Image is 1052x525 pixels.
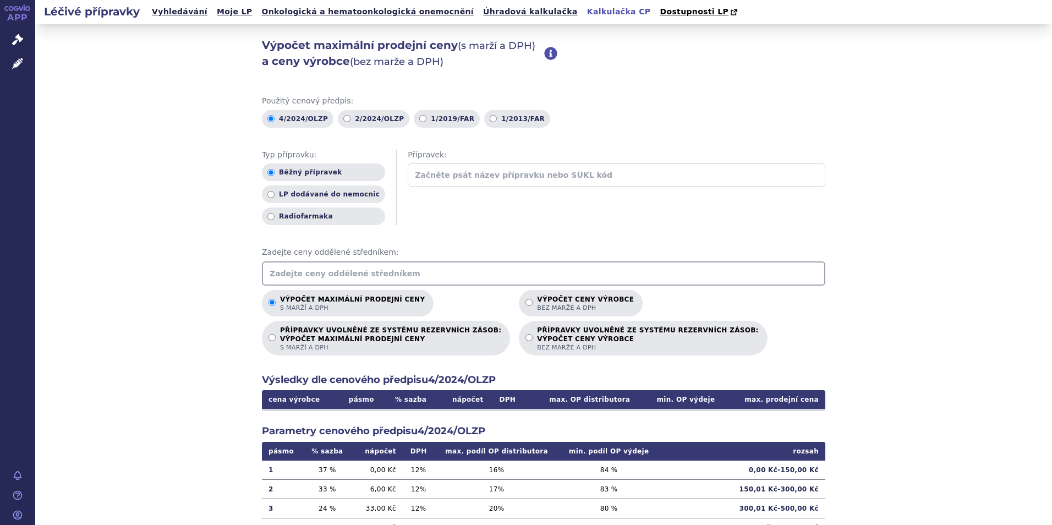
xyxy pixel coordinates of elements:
[262,207,385,225] label: Radiofarmaka
[262,461,303,480] td: 1
[403,442,435,461] th: DPH
[267,169,275,176] input: Běžný přípravek
[584,4,654,19] a: Kalkulačka CP
[659,442,825,461] th: rozsah
[490,115,497,122] input: 1/2013/FAR
[525,299,533,306] input: Výpočet ceny výrobcebez marže a DPH
[262,110,333,128] label: 4/2024/OLZP
[437,390,490,409] th: nápočet
[262,442,303,461] th: pásmo
[351,499,402,518] td: 33,00 Kč
[351,442,402,461] th: nápočet
[262,37,544,69] h2: Výpočet maximální prodejní ceny a ceny výrobce
[408,163,825,187] input: Začněte psát název přípravku nebo SÚKL kód
[351,461,402,480] td: 0,00 Kč
[262,424,825,438] h2: Parametry cenového předpisu 4/2024/OLZP
[559,499,659,518] td: 80 %
[403,499,435,518] td: 12 %
[280,335,501,343] strong: VÝPOČET MAXIMÁLNÍ PRODEJNÍ CENY
[434,442,558,461] th: max. podíl OP distributora
[213,4,255,19] a: Moje LP
[403,461,435,480] td: 12 %
[656,4,743,20] a: Dostupnosti LP
[559,442,659,461] th: min. podíl OP výdeje
[559,479,659,499] td: 83 %
[384,390,437,409] th: % sazba
[280,343,501,352] span: s marží a DPH
[280,326,501,352] p: PŘÍPRAVKY UVOLNĚNÉ ZE SYSTÉMU REZERVNÍCH ZÁSOB:
[280,296,425,312] p: Výpočet maximální prodejní ceny
[269,299,276,306] input: Výpočet maximální prodejní cenys marží a DPH
[559,461,659,480] td: 84 %
[458,40,535,52] span: (s marží a DPH)
[303,499,351,518] td: 24 %
[262,96,825,107] span: Použitý cenový předpis:
[262,150,385,161] span: Typ přípravku:
[434,499,558,518] td: 20 %
[350,56,443,68] span: (bez marže a DPH)
[303,479,351,499] td: 33 %
[408,150,825,161] span: Přípravek:
[537,296,634,312] p: Výpočet ceny výrobce
[338,390,384,409] th: pásmo
[303,461,351,480] td: 37 %
[721,390,825,409] th: max. prodejní cena
[262,247,825,258] span: Zadejte ceny oddělené středníkem:
[149,4,211,19] a: Vyhledávání
[262,499,303,518] td: 3
[262,185,385,203] label: LP dodávané do nemocnic
[537,304,634,312] span: bez marže a DPH
[267,213,275,220] input: Radiofarmaka
[660,7,728,16] span: Dostupnosti LP
[262,373,825,387] h2: Výsledky dle cenového předpisu 4/2024/OLZP
[419,115,426,122] input: 1/2019/FAR
[434,479,558,499] td: 17 %
[35,4,149,19] h2: Léčivé přípravky
[280,304,425,312] span: s marží a DPH
[262,479,303,499] td: 2
[659,479,825,499] td: 150,01 Kč - 300,00 Kč
[262,261,825,286] input: Zadejte ceny oddělené středníkem
[659,499,825,518] td: 300,01 Kč - 500,00 Kč
[303,442,351,461] th: % sazba
[258,4,477,19] a: Onkologická a hematoonkologická onemocnění
[537,343,758,352] span: bez marže a DPH
[525,334,533,341] input: PŘÍPRAVKY UVOLNĚNÉ ZE SYSTÉMU REZERVNÍCH ZÁSOB:VÝPOČET CENY VÝROBCEbez marže a DPH
[338,110,409,128] label: 2/2024/OLZP
[403,479,435,499] td: 12 %
[537,335,758,343] strong: VÝPOČET CENY VÝROBCE
[525,390,637,409] th: max. OP distributora
[269,334,276,341] input: PŘÍPRAVKY UVOLNĚNÉ ZE SYSTÉMU REZERVNÍCH ZÁSOB:VÝPOČET MAXIMÁLNÍ PRODEJNÍ CENYs marží a DPH
[351,479,402,499] td: 6,00 Kč
[480,4,581,19] a: Úhradová kalkulačka
[262,163,385,181] label: Běžný přípravek
[262,390,338,409] th: cena výrobce
[267,191,275,198] input: LP dodávané do nemocnic
[537,326,758,352] p: PŘÍPRAVKY UVOLNĚNÉ ZE SYSTÉMU REZERVNÍCH ZÁSOB:
[434,461,558,480] td: 16 %
[637,390,721,409] th: min. OP výdeje
[414,110,480,128] label: 1/2019/FAR
[484,110,550,128] label: 1/2013/FAR
[659,461,825,480] td: 0,00 Kč - 150,00 Kč
[267,115,275,122] input: 4/2024/OLZP
[490,390,525,409] th: DPH
[343,115,350,122] input: 2/2024/OLZP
